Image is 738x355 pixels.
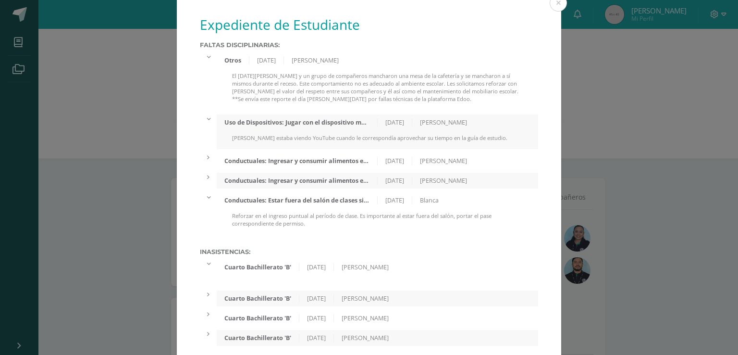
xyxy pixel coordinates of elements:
[334,294,396,303] div: [PERSON_NAME]
[412,196,446,204] div: Blanca
[200,15,538,34] h1: Expediente de Estudiante
[217,212,538,235] div: Reforzar en el ingreso puntual al período de clase. Es importante al estar fuera del salón, porta...
[217,157,377,165] div: Conductuales: Ingresar y consumir alimentos en lugares no autorizados.
[334,263,396,271] div: [PERSON_NAME]
[299,314,334,322] div: [DATE]
[217,56,249,64] div: Otros
[378,118,412,127] div: [DATE]
[217,118,377,127] div: Uso de Dispositivos: Jugar con el dispositivo móvil o escuchar música con dicho dispositivo en ho...
[217,196,377,204] div: Conductuales: Estar fuera del salón de clases sin pase de salida autorizado.
[334,334,396,342] div: [PERSON_NAME]
[217,334,299,342] div: Cuarto Bachillerato 'B'
[217,72,538,111] div: El [DATE][PERSON_NAME] y un grupo de compañeros mancharon una mesa de la cafetería y se mancharon...
[217,263,299,271] div: Cuarto Bachillerato 'B'
[217,294,299,303] div: Cuarto Bachillerato 'B'
[249,56,284,64] div: [DATE]
[412,177,475,185] div: [PERSON_NAME]
[299,263,334,271] div: [DATE]
[299,294,334,303] div: [DATE]
[378,196,412,204] div: [DATE]
[217,134,538,150] div: [PERSON_NAME] estaba viendo YouTube cuando le correspondía aprovechar su tiempo en la guía de est...
[217,177,377,185] div: Conductuales: Ingresar y consumir alimentos en lugares no autorizados.
[378,157,412,165] div: [DATE]
[412,157,475,165] div: [PERSON_NAME]
[200,41,538,49] label: Faltas Disciplinarias:
[334,314,396,322] div: [PERSON_NAME]
[284,56,346,64] div: [PERSON_NAME]
[200,248,538,255] label: Inasistencias:
[299,334,334,342] div: [DATE]
[412,118,475,127] div: [PERSON_NAME]
[217,314,299,322] div: Cuarto Bachillerato 'B'
[378,177,412,185] div: [DATE]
